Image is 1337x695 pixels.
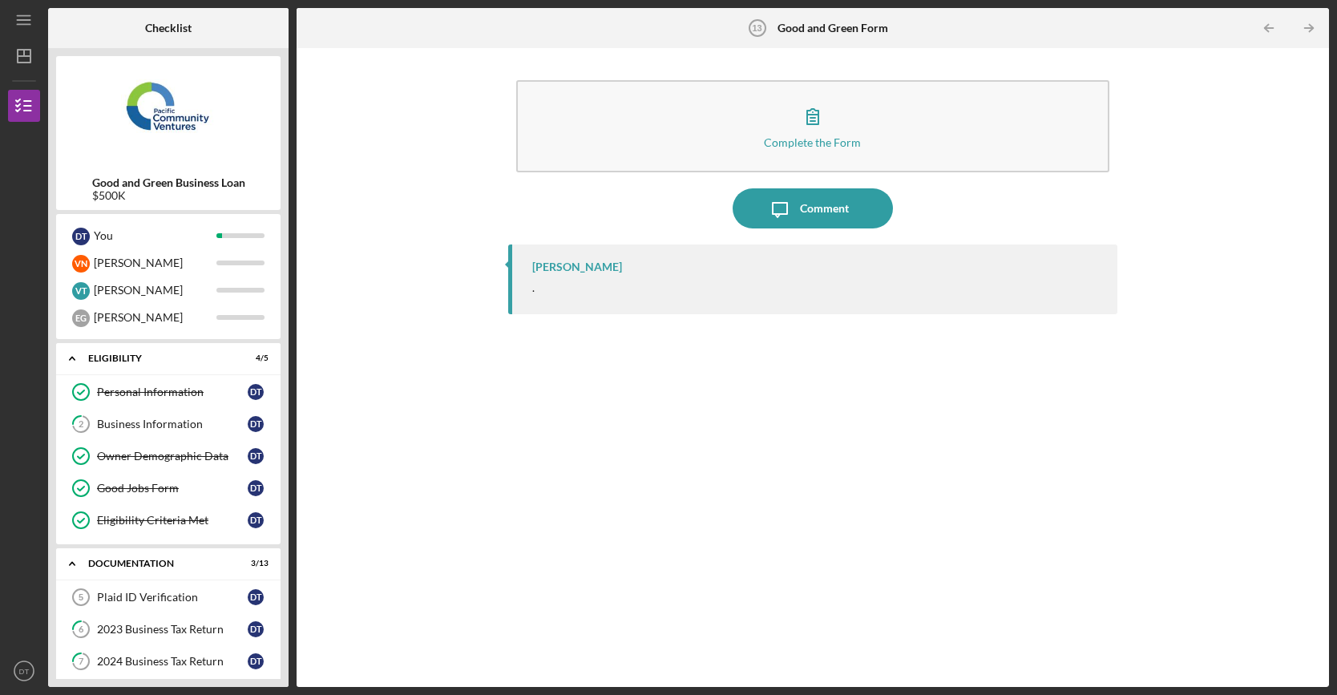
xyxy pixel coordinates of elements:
div: 4 / 5 [240,354,269,363]
button: DT [8,655,40,687]
button: Complete the Form [516,80,1110,172]
div: Plaid ID Verification [97,591,248,604]
b: Good and Green Business Loan [92,176,245,189]
a: Owner Demographic DataDT [64,440,273,472]
div: D T [248,448,264,464]
div: D T [248,384,264,400]
img: Product logo [56,64,281,160]
button: Comment [733,188,893,228]
div: Eligibility [88,354,228,363]
div: D T [248,512,264,528]
div: Comment [800,188,849,228]
div: You [94,222,216,249]
a: Personal InformationDT [64,376,273,408]
div: $500K [92,189,245,202]
b: Good and Green Form [778,22,888,34]
div: E G [72,309,90,327]
div: [PERSON_NAME] [532,261,622,273]
div: D T [72,228,90,245]
div: Owner Demographic Data [97,450,248,463]
div: Eligibility Criteria Met [97,514,248,527]
div: 2024 Business Tax Return [97,655,248,668]
div: Complete the Form [764,136,861,148]
div: Personal Information [97,386,248,398]
div: V T [72,282,90,300]
tspan: 6 [79,624,84,635]
div: Business Information [97,418,248,430]
div: D T [248,621,264,637]
div: D T [248,480,264,496]
tspan: 13 [752,23,761,33]
tspan: 5 [79,592,83,602]
div: [PERSON_NAME] [94,249,216,277]
div: D T [248,589,264,605]
div: . [532,281,535,294]
a: 62023 Business Tax ReturnDT [64,613,273,645]
a: 72024 Business Tax ReturnDT [64,645,273,677]
a: 2Business InformationDT [64,408,273,440]
div: D T [248,653,264,669]
div: 2023 Business Tax Return [97,623,248,636]
div: 3 / 13 [240,559,269,568]
tspan: 7 [79,657,84,667]
tspan: 2 [79,419,83,430]
text: DT [19,667,30,676]
a: Good Jobs FormDT [64,472,273,504]
b: Checklist [145,22,192,34]
div: D T [248,416,264,432]
a: 5Plaid ID VerificationDT [64,581,273,613]
div: Documentation [88,559,228,568]
div: V N [72,255,90,273]
div: [PERSON_NAME] [94,304,216,331]
div: [PERSON_NAME] [94,277,216,304]
a: Eligibility Criteria MetDT [64,504,273,536]
div: Good Jobs Form [97,482,248,495]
